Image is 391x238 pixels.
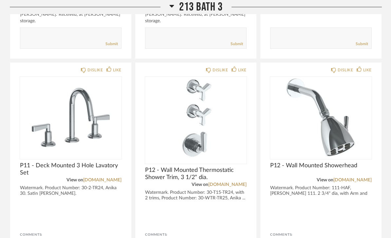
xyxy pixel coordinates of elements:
img: undefined [20,77,121,158]
a: [DOMAIN_NAME] [208,182,247,187]
div: Comments: [20,231,121,238]
div: Comments: [270,231,372,238]
div: 0 [145,77,247,158]
div: DISLIKE [213,67,228,73]
a: Submit [231,41,243,47]
div: DISLIKE [338,67,353,73]
span: View on [192,182,208,187]
span: View on [66,178,83,182]
span: P12 - Wall Mounted Showerhead [270,162,372,169]
div: [PERSON_NAME]: Received, at [PERSON_NAME] storage. [145,11,247,24]
div: DISLIKE [87,67,103,73]
img: undefined [145,77,247,158]
span: P12 - Wall Mounted Thermostatic Shower Trim, 3 1/2" dia. [145,167,247,181]
div: Watermark. Product Number: 30-2-TR24, Anika 30. Satin [PERSON_NAME]. [20,185,121,196]
div: Watermark. Product Number: 111-HAF, [PERSON_NAME] 111. 2 3/4" dia, with Arm and Flange. Satin Nic... [270,185,372,202]
span: View on [317,178,333,182]
img: undefined [270,77,372,158]
a: Submit [105,41,118,47]
a: [DOMAIN_NAME] [83,178,121,182]
div: LIKE [238,67,247,73]
a: [DOMAIN_NAME] [333,178,372,182]
div: Watermark. Product Number: 30-T15-TR24, with 2 trims, Product Number: 30-WTR-TR25, Anika ... [145,190,247,201]
span: P11 - Deck Mounted 3 Hole Lavatory Set [20,162,121,176]
div: LIKE [113,67,121,73]
div: [PERSON_NAME]: Received, at [PERSON_NAME] storage. [20,11,121,24]
div: Comments: [145,231,247,238]
a: Submit [356,41,368,47]
div: LIKE [363,67,372,73]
